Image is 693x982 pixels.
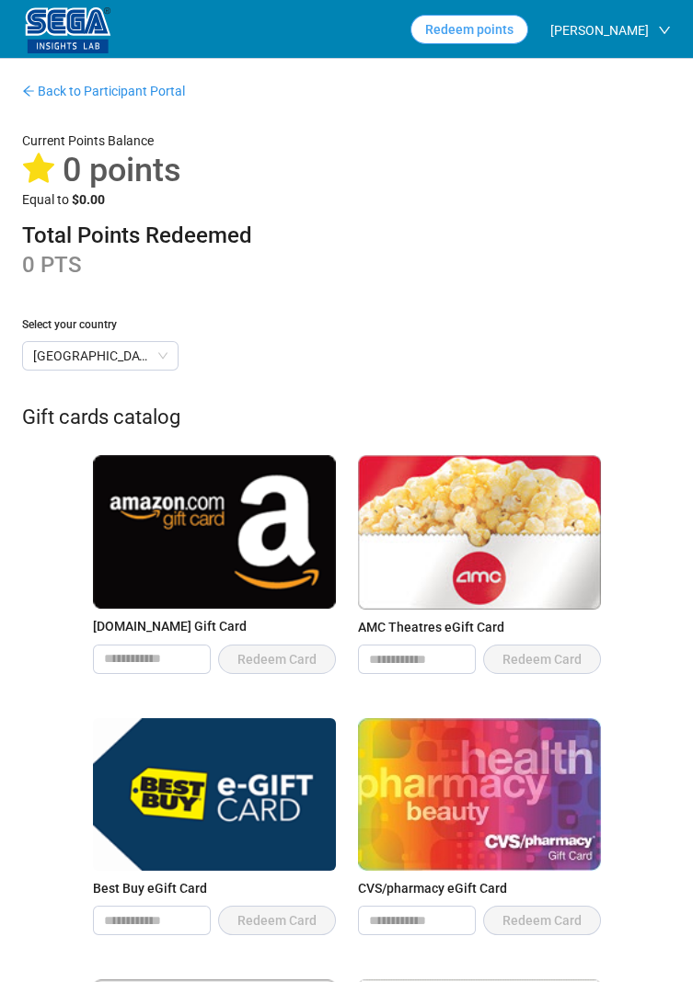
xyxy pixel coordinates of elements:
[63,151,181,189] span: 0 points
[658,24,671,37] span: down
[33,342,167,370] span: United States
[93,718,336,871] img: Best Buy eGift Card
[22,402,671,434] div: Gift cards catalog
[22,221,671,250] div: Total Points Redeemed
[358,718,601,871] img: CVS/pharmacy eGift Card
[93,616,336,636] div: [DOMAIN_NAME] Gift Card
[22,131,671,151] div: Current Points Balance
[93,455,336,608] img: Amazon.com Gift Card
[22,84,185,98] a: arrow-left Back to Participant Portal
[93,878,336,898] div: Best Buy eGift Card
[22,153,55,186] span: star
[22,316,671,334] div: Select your country
[358,617,601,637] div: AMC Theatres eGift Card
[410,15,528,44] button: Redeem points
[72,192,105,207] strong: $0.00
[550,1,649,60] span: [PERSON_NAME]
[358,455,601,610] img: AMC Theatres eGift Card
[358,878,601,898] div: CVS/pharmacy eGift Card
[22,250,671,280] div: 0 PTS
[22,189,671,210] div: Equal to
[22,85,35,97] span: arrow-left
[425,19,514,40] span: Redeem points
